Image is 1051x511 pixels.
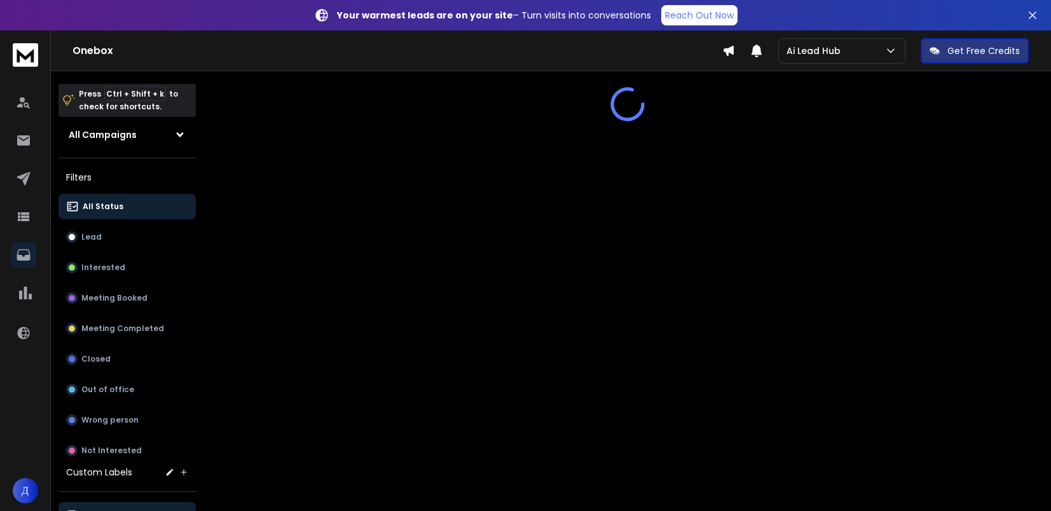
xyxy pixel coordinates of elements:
[947,44,1020,57] p: Get Free Credits
[58,438,196,463] button: Not Interested
[13,478,38,503] button: Д
[81,293,148,303] p: Meeting Booked
[83,201,123,212] p: All Status
[921,38,1029,64] button: Get Free Credits
[58,168,196,186] h3: Filters
[69,128,137,141] h1: All Campaigns
[81,415,139,425] p: Wrong person
[58,285,196,311] button: Meeting Booked
[58,316,196,341] button: Meeting Completed
[81,262,125,273] p: Interested
[81,232,102,242] p: Lead
[787,44,846,57] p: Ai Lead Hub
[337,9,651,22] p: – Turn visits into conversations
[665,9,734,22] p: Reach Out Now
[72,43,722,58] h1: Onebox
[661,5,738,25] a: Reach Out Now
[81,354,111,364] p: Closed
[81,385,134,395] p: Out of office
[81,446,142,456] p: Not Interested
[13,43,38,67] img: logo
[58,122,196,147] button: All Campaigns
[337,9,513,22] strong: Your warmest leads are on your site
[58,346,196,372] button: Closed
[104,86,166,101] span: Ctrl + Shift + k
[58,255,196,280] button: Interested
[58,407,196,433] button: Wrong person
[58,377,196,402] button: Out of office
[58,224,196,250] button: Lead
[79,88,178,113] p: Press to check for shortcuts.
[81,324,164,334] p: Meeting Completed
[58,194,196,219] button: All Status
[66,466,132,479] h3: Custom Labels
